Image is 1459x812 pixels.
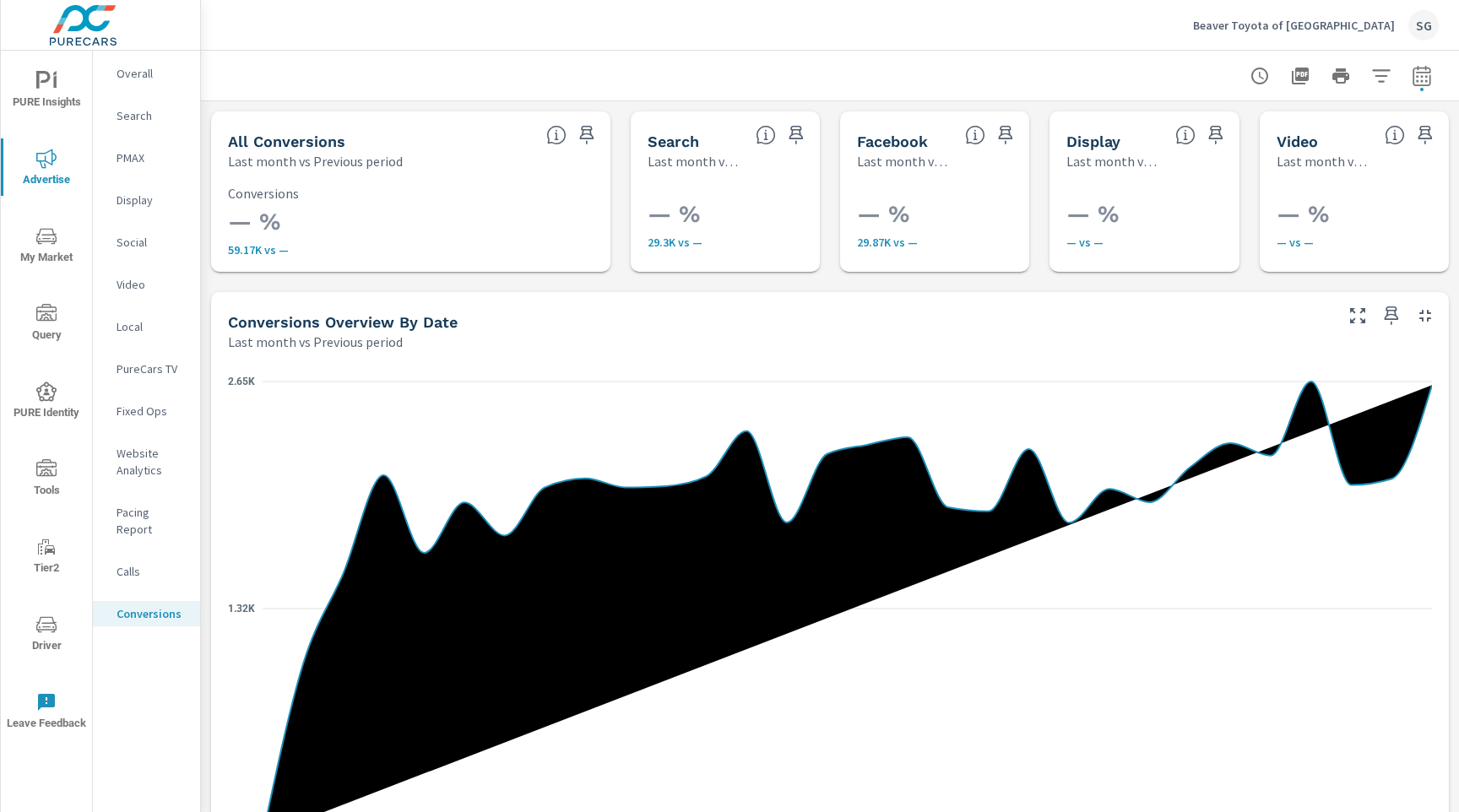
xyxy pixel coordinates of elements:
[6,382,87,423] span: PURE Identity
[117,360,187,377] p: PureCars TV
[6,149,87,190] span: Advertise
[1175,125,1196,145] span: Display Conversions include Actions, Leads and Unmapped Conversions
[756,125,776,145] span: Search Conversions include Actions, Leads and Unmapped Conversions.
[1066,133,1120,150] h5: Display
[93,314,200,339] div: Local
[992,122,1019,149] span: Save this to your personalized report
[857,133,928,150] h5: Facebook
[648,200,871,229] h3: — %
[546,125,567,145] span: All Conversions include Actions, Leads and Unmapped Conversions
[93,500,200,542] div: Pacing Report
[228,186,594,201] p: Conversions
[93,356,200,382] div: PureCars TV
[1277,133,1318,150] h5: Video
[117,403,187,420] p: Fixed Ops
[117,445,187,479] p: Website Analytics
[228,243,594,257] p: 59,167 vs —
[117,276,187,293] p: Video
[1193,18,1395,33] p: Beaver Toyota of [GEOGRAPHIC_DATA]
[228,603,255,614] text: 1.32K
[1364,59,1398,93] button: Apply Filters
[228,313,458,331] h5: Conversions Overview By Date
[117,107,187,124] p: Search
[1412,122,1439,149] span: Save this to your personalized report
[93,441,200,483] div: Website Analytics
[228,332,403,352] p: Last month vs Previous period
[117,234,187,251] p: Social
[228,133,345,150] h5: All Conversions
[93,145,200,171] div: PMAX
[6,459,87,501] span: Tools
[6,692,87,734] span: Leave Feedback
[1324,59,1358,93] button: Print Report
[1385,125,1405,145] span: Video Conversions include Actions, Leads and Unmapped Conversions
[93,61,200,86] div: Overall
[6,614,87,656] span: Driver
[117,318,187,335] p: Local
[1277,151,1371,171] p: Last month vs Previous period
[228,151,403,171] p: Last month vs Previous period
[648,235,871,249] p: 29,298 vs —
[1,51,92,750] div: nav menu
[573,122,600,149] span: Save this to your personalized report
[857,151,952,171] p: Last month vs Previous period
[93,601,200,626] div: Conversions
[857,235,1080,249] p: 29,869 vs —
[93,103,200,128] div: Search
[117,605,187,622] p: Conversions
[648,133,699,150] h5: Search
[117,504,187,538] p: Pacing Report
[1378,302,1405,329] span: Save this to your personalized report
[6,226,87,268] span: My Market
[965,125,985,145] span: All conversions reported from Facebook with duplicates filtered out
[6,537,87,578] span: Tier2
[648,151,742,171] p: Last month vs Previous period
[6,71,87,112] span: PURE Insights
[93,187,200,213] div: Display
[93,272,200,297] div: Video
[857,200,1080,229] h3: — %
[6,304,87,345] span: Query
[228,208,594,236] h3: — %
[117,192,187,208] p: Display
[783,122,810,149] span: Save this to your personalized report
[117,65,187,82] p: Overall
[93,398,200,424] div: Fixed Ops
[1283,59,1317,93] button: "Export Report to PDF"
[93,559,200,584] div: Calls
[117,563,187,580] p: Calls
[1066,235,1289,249] p: — vs —
[1066,151,1161,171] p: Last month vs Previous period
[1202,122,1229,149] span: Save this to your personalized report
[93,230,200,255] div: Social
[1344,302,1371,329] button: Make Fullscreen
[1412,302,1439,329] button: Minimize Widget
[1408,10,1439,41] div: SG
[228,376,255,387] text: 2.65K
[117,149,187,166] p: PMAX
[1066,200,1289,229] h3: — %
